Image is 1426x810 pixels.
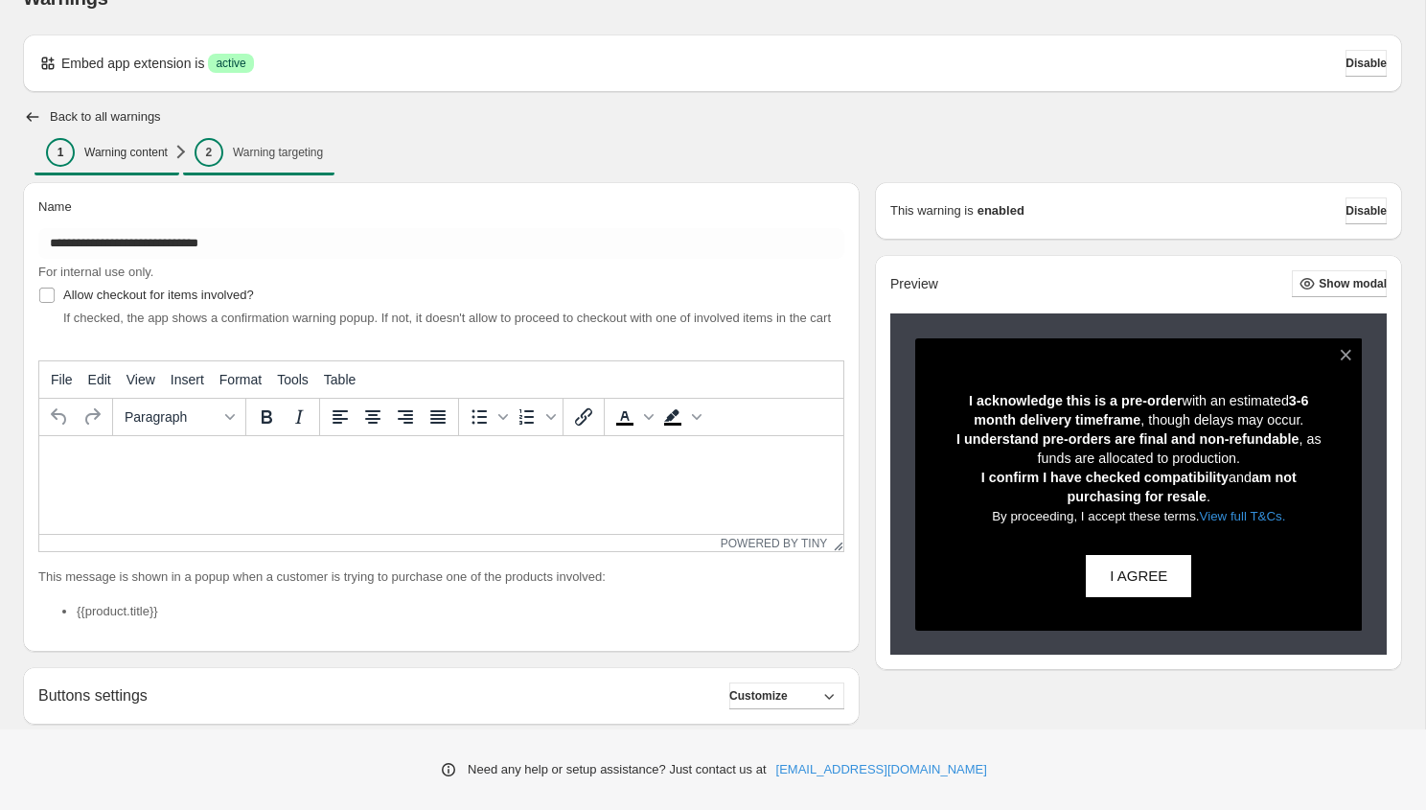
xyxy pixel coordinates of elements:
[1068,470,1297,504] strong: am not purchasing for resale
[956,431,1322,466] span: , as funds are allocated to production.
[51,372,73,387] span: File
[63,288,254,302] span: Allow checkout for items involved?
[729,688,788,704] span: Customize
[827,535,843,551] div: Resize
[969,393,1182,408] strong: I acknowledge this is a pre-order
[324,401,356,433] button: Align left
[219,372,262,387] span: Format
[43,401,76,433] button: Undo
[956,431,1299,447] strong: I understand pre-orders are final and non-refundable
[1345,197,1387,224] button: Disable
[46,138,75,167] div: 1
[39,436,843,534] iframe: Rich Text Area
[463,401,511,433] div: Bullet list
[567,401,600,433] button: Insert/edit link
[63,311,831,325] span: If checked, the app shows a confirmation warning popup. If not, it doesn't allow to proceed to ch...
[88,372,111,387] span: Edit
[1200,509,1286,523] a: View full T&Cs.
[656,401,704,433] div: Background color
[1292,270,1387,297] button: Show modal
[277,372,309,387] span: Tools
[969,393,1308,428] span: with an estimated , though delays may occur.
[216,56,245,71] span: active
[776,760,987,779] a: [EMAIL_ADDRESS][DOMAIN_NAME]
[61,54,204,73] p: Embed app extension is
[1345,56,1387,71] span: Disable
[511,401,559,433] div: Numbered list
[721,537,828,550] a: Powered by Tiny
[283,401,315,433] button: Italic
[250,401,283,433] button: Bold
[977,201,1024,220] strong: enabled
[324,372,356,387] span: Table
[389,401,422,433] button: Align right
[77,602,844,621] li: {{product.title}}
[38,567,844,587] p: This message is shown in a popup when a customer is trying to purchase one of the products involved:
[84,145,168,160] p: Warning content
[1345,203,1387,219] span: Disable
[38,265,153,279] span: For internal use only.
[1345,50,1387,77] button: Disable
[76,401,108,433] button: Redo
[981,470,1297,504] span: and .
[992,509,1285,523] span: By proceeding, I accept these terms.
[38,686,148,705] h2: Buttons settings
[38,199,72,214] span: Name
[1319,276,1387,291] span: Show modal
[233,145,323,160] p: Warning targeting
[1086,555,1191,597] button: I AGREE
[609,401,656,433] div: Text color
[890,201,974,220] p: This warning is
[8,15,796,127] body: Rich Text Area. Press ALT-0 for help.
[356,401,389,433] button: Align center
[50,109,161,125] h2: Back to all warnings
[422,401,454,433] button: Justify
[890,276,938,292] h2: Preview
[126,372,155,387] span: View
[171,372,204,387] span: Insert
[974,393,1308,428] strong: 3-6 month delivery timeframe
[195,138,223,167] div: 2
[981,470,1229,485] strong: I confirm I have checked compatibility
[729,683,844,709] button: Customize
[125,409,218,425] span: Paragraph
[117,401,241,433] button: Formats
